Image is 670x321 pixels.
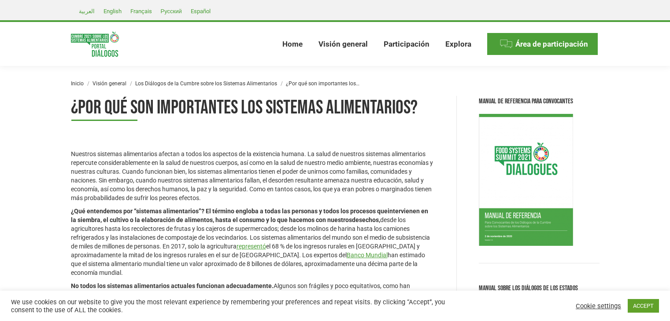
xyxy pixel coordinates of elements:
div: Page 4 [71,96,434,121]
p: Algunos son frágiles y poco equitativos, como han experimentado de primera mano millones de perso... [71,281,434,317]
a: Banco Mundial [347,252,388,259]
img: Convenors Reference Manual now available [479,114,573,246]
a: Visión general [93,80,126,87]
p: Nuestros sistemas alimentarios afectan a todos los aspectos de la existencia humana. La salud de ... [71,150,434,202]
span: Home [282,40,303,49]
strong: ¿Qué entendemos por “sistemas alimentarios”? El término engloba a todas las personas y todos los ... [71,208,388,215]
span: Área de participación [515,40,588,49]
h1: ¿Por qué son importantes los Sistemas Alimentarios? [71,96,434,121]
a: representó [237,243,266,250]
span: Русский [161,8,182,15]
div: We use cookies on our website to give you the most relevant experience by remembering your prefer... [11,298,465,314]
strong: No todos los sistemas alimentarios actuales funcionan adecuadamente. [71,282,274,289]
span: ¿Por qué son importantes los… [286,80,359,87]
span: English [104,8,122,15]
span: Français [130,8,152,15]
p: desde los agricultores hasta los recolectores de frutas y los cajeros de supermercados; desde los... [71,207,434,277]
div: Manual de Referencia para Convocantes [479,96,600,107]
a: Español [186,6,215,16]
a: Русский [156,6,186,16]
a: English [99,6,126,16]
span: Explora [445,40,471,49]
a: ACCEPT [628,299,659,313]
span: Visión general [318,40,368,49]
a: Français [126,6,156,16]
span: Participación [384,40,429,49]
div: Manual sobre los Diálogos de los Estados Miembros [479,283,600,306]
img: Food Systems Summit Dialogues [71,32,119,57]
a: Los Diálogos de la Cumbre sobre los Sistemas Alimentarios [135,80,277,87]
img: Menu icon [500,37,513,51]
a: العربية [74,6,99,16]
a: Cookie settings [576,302,621,310]
strong: desechos, [352,216,380,223]
div: Page 5 [71,96,434,121]
span: العربية [79,8,95,15]
span: Español [191,8,211,15]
